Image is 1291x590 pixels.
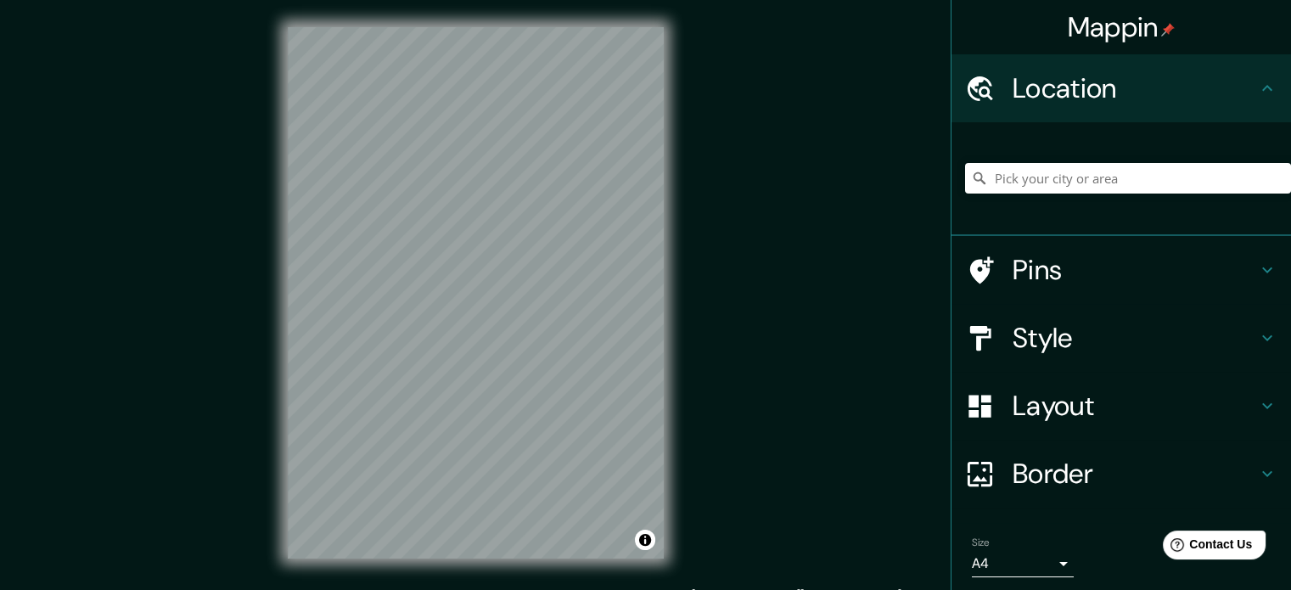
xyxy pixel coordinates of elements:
[1013,253,1257,287] h4: Pins
[1013,71,1257,105] h4: Location
[1068,10,1176,44] h4: Mappin
[965,163,1291,194] input: Pick your city or area
[972,550,1074,577] div: A4
[951,440,1291,508] div: Border
[951,372,1291,440] div: Layout
[972,536,990,550] label: Size
[1161,23,1175,37] img: pin-icon.png
[1013,389,1257,423] h4: Layout
[951,236,1291,304] div: Pins
[288,27,664,559] canvas: Map
[951,304,1291,372] div: Style
[951,54,1291,122] div: Location
[635,530,655,550] button: Toggle attribution
[1013,457,1257,491] h4: Border
[1140,524,1272,571] iframe: Help widget launcher
[1013,321,1257,355] h4: Style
